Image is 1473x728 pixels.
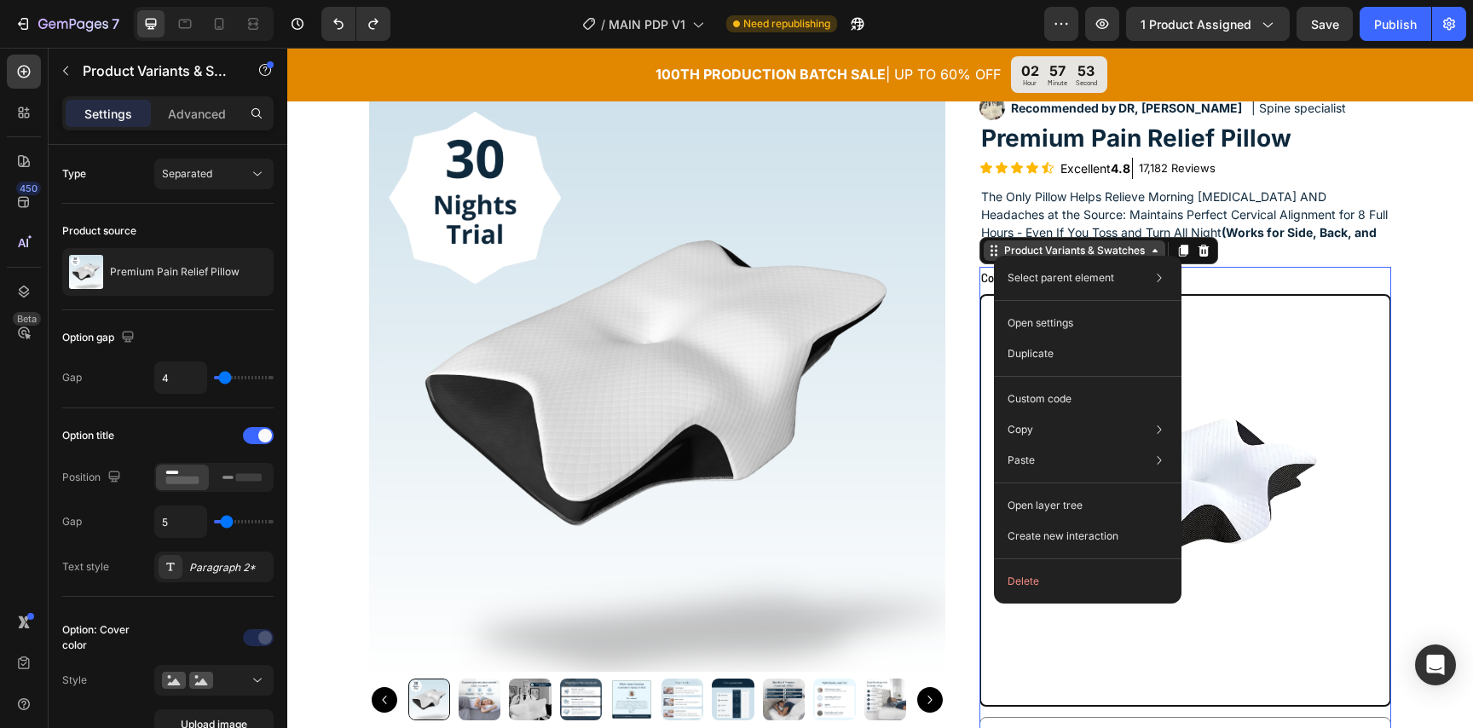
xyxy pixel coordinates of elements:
button: 7 [7,7,127,41]
div: Option title [62,428,114,443]
input: Auto [155,362,206,393]
p: Create new interaction [1008,528,1118,545]
img: Facebook_1080x1080_2d16d381-310d-45ef-ac2f-c5ce9809cfed.png [692,47,718,72]
p: Recommended by DR, [PERSON_NAME] [724,51,955,69]
button: Carousel Next Arrow [630,639,656,665]
p: | Spine specialist [964,51,1059,69]
div: Position [62,466,124,489]
div: Product Variants & Swatches [713,195,861,211]
div: Option: Cover color [62,622,151,653]
div: Type [62,166,86,182]
div: Open Intercom Messenger [1415,644,1456,685]
p: Settings [84,105,132,123]
p: Duplicate [1008,346,1054,361]
div: Text style [62,559,109,575]
div: Style [62,673,87,688]
button: Save [1297,7,1353,41]
div: Gap [62,370,82,385]
button: Delete [1001,566,1175,597]
iframe: Design area [287,48,1473,728]
div: Gap [62,514,82,529]
p: Excellent [773,112,843,130]
p: Custom code [1008,391,1072,407]
p: Product Variants & Swatches [83,61,228,81]
span: Save [1311,17,1339,32]
span: 1 product assigned [1141,15,1251,33]
p: Paste [1008,453,1035,468]
div: Paragraph 2* [189,560,269,575]
p: Advanced [168,105,226,123]
p: Open layer tree [1008,498,1083,513]
button: 1 product assigned [1126,7,1290,41]
p: Premium Pain Relief Pillow [110,266,240,278]
h2: Premium Pain Relief Pillow [692,75,1104,107]
button: Publish [1360,7,1431,41]
p: 7 [112,14,119,34]
p: 17,182 Reviews [852,113,928,130]
p: Copy [1008,422,1033,437]
span: / [601,15,605,33]
div: Publish [1374,15,1417,33]
div: Undo/Redo [321,7,390,41]
legend: Cover color: Black [692,219,784,242]
strong: 4.8 [823,113,843,128]
div: Option gap [62,326,138,350]
input: Auto [155,506,206,537]
p: Select parent element [1008,270,1114,286]
button: Separated [154,159,274,189]
p: The Only Pillow Helps Relieve Morning [MEDICAL_DATA] AND Headaches at the Source: Maintains Perfe... [694,140,1102,211]
span: Need republishing [743,16,830,32]
div: Beta [13,312,41,326]
div: 450 [16,182,41,195]
span: Separated [162,167,212,180]
span: MAIN PDP V1 [609,15,685,33]
p: Open settings [1008,315,1073,331]
img: product feature img [69,255,103,289]
div: Product source [62,223,136,239]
